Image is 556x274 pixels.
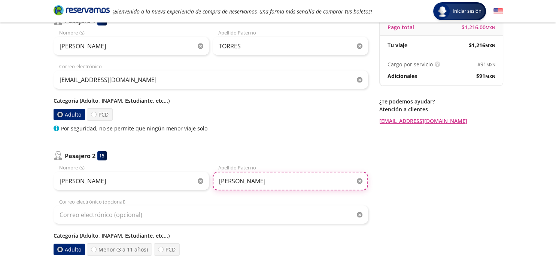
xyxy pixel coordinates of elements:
[485,43,495,48] small: MXN
[54,97,368,105] p: Categoría (Adulto, INAPAM, Estudiante, etc...)
[54,37,209,55] input: Nombre (s)
[493,7,503,16] button: English
[54,244,85,255] label: Adulto
[154,243,180,256] label: PCD
[213,172,368,190] input: Apellido Paterno
[113,8,372,15] em: ¡Bienvenido a la nueva experiencia de compra de Reservamos, una forma más sencilla de comprar tus...
[54,4,110,16] i: Brand Logo
[388,23,414,31] p: Pago total
[486,25,495,30] small: MXN
[54,4,110,18] a: Brand Logo
[469,41,495,49] span: $ 1,216
[462,23,495,31] span: $ 1,216.00
[54,172,209,190] input: Nombre (s)
[54,232,368,240] p: Categoría (Adulto, INAPAM, Estudiante, etc...)
[97,151,107,160] div: 15
[65,151,95,160] p: Pasajero 2
[450,7,484,15] span: Iniciar sesión
[379,117,503,125] a: [EMAIL_ADDRESS][DOMAIN_NAME]
[54,70,368,89] input: Correo electrónico
[388,60,433,68] p: Cargo por servicio
[54,205,368,224] input: Correo electrónico (opcional)
[87,243,152,256] label: Menor (3 a 11 años)
[388,41,407,49] p: Tu viaje
[485,73,495,79] small: MXN
[486,62,495,67] small: MXN
[61,124,207,132] p: Por seguridad, no se permite que ningún menor viaje solo
[388,72,417,80] p: Adicionales
[477,60,495,68] span: $ 91
[87,108,113,121] label: PCD
[379,105,503,113] p: Atención a clientes
[379,97,503,105] p: ¿Te podemos ayudar?
[213,37,368,55] input: Apellido Paterno
[54,109,85,120] label: Adulto
[476,72,495,80] span: $ 91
